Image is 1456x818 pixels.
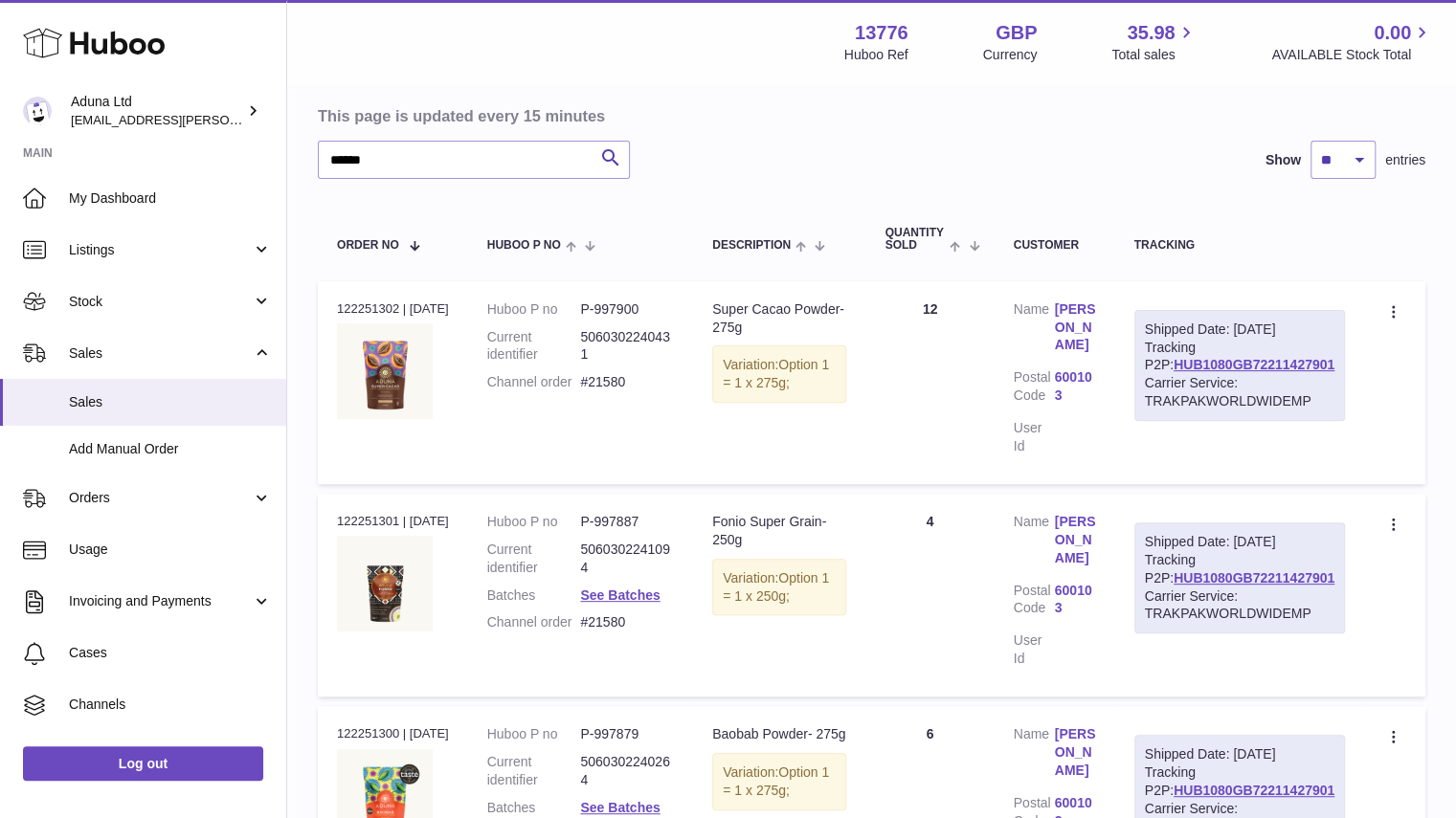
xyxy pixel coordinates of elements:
[1134,239,1345,252] div: Tracking
[1111,20,1197,64] a: 35.98 Total sales
[69,644,272,662] span: Cases
[487,753,581,789] dt: Current identifier
[1111,46,1197,64] span: Total sales
[1145,321,1334,339] div: Shipped Date: [DATE]
[487,725,581,743] dt: Huboo P no
[487,541,581,577] dt: Current identifier
[487,300,581,319] dt: Huboo P no
[1134,522,1345,633] div: Tracking P2P:
[712,513,846,549] div: Fonio Super Grain- 250g
[844,46,908,64] div: Huboo Ref
[1055,368,1096,405] a: 600103
[1134,310,1345,421] div: Tracking P2P:
[69,241,252,259] span: Listings
[723,570,829,604] span: Option 1 = 1 x 250g;
[580,373,674,391] dd: #21580
[487,613,581,631] dt: Channel order
[1385,151,1425,169] span: entries
[1055,725,1096,780] a: [PERSON_NAME]
[712,559,846,616] div: Variation:
[69,489,252,507] span: Orders
[487,799,581,817] dt: Batches
[865,281,994,484] td: 12
[885,227,945,252] span: Quantity Sold
[1014,300,1055,360] dt: Name
[580,513,674,531] dd: P-997887
[69,440,272,458] span: Add Manual Order
[1127,20,1175,46] span: 35.98
[983,46,1038,64] div: Currency
[580,725,674,743] dd: P-997879
[1174,357,1334,372] a: HUB1080GB72211427901
[712,725,846,743] div: Baobab Powder- 275g
[69,344,252,363] span: Sales
[1374,20,1411,46] span: 0.00
[337,536,433,631] img: FONIO-SUPER-GRAIN-POUCH-FOP-R2-CHALK.jpg
[23,746,263,781] a: Log out
[712,300,846,337] div: Super Cacao Powder- 275g
[487,239,561,252] span: Huboo P no
[1014,725,1055,785] dt: Name
[337,513,449,530] div: 122251301 | [DATE]
[71,112,486,127] span: [EMAIL_ADDRESS][PERSON_NAME][PERSON_NAME][DOMAIN_NAME]
[580,800,660,815] a: See Batches
[1271,20,1433,64] a: 0.00 AVAILABLE Stock Total
[69,189,272,208] span: My Dashboard
[996,20,1037,46] strong: GBP
[337,725,449,742] div: 122251300 | [DATE]
[1145,745,1334,763] div: Shipped Date: [DATE]
[1174,570,1334,586] a: HUB1080GB72211427901
[487,586,581,605] dt: Batches
[69,541,272,559] span: Usage
[580,753,674,789] dd: 5060302240264
[1145,533,1334,551] div: Shipped Date: [DATE]
[1014,631,1055,668] dt: User Id
[580,328,674,365] dd: 5060302240431
[1055,513,1096,567] a: [PERSON_NAME]
[1145,587,1334,624] div: Carrier Service: TRAKPAKWORLDWIDEMP
[712,239,791,252] span: Description
[487,373,581,391] dt: Channel order
[1055,582,1096,618] a: 600103
[1271,46,1433,64] span: AVAILABLE Stock Total
[1014,513,1055,572] dt: Name
[69,696,272,714] span: Channels
[487,328,581,365] dt: Current identifier
[487,513,581,531] dt: Huboo P no
[69,293,252,311] span: Stock
[318,105,1421,126] h3: This page is updated every 15 minutes
[1174,783,1334,798] a: HUB1080GB72211427901
[337,239,399,252] span: Order No
[712,345,846,403] div: Variation:
[580,587,660,603] a: See Batches
[1014,419,1055,455] dt: User Id
[1014,582,1055,623] dt: Postal Code
[337,300,449,318] div: 122251302 | [DATE]
[723,764,829,798] span: Option 1 = 1 x 275g;
[865,494,994,696] td: 4
[712,753,846,810] div: Variation:
[71,93,243,129] div: Aduna Ltd
[580,300,674,319] dd: P-997900
[1266,151,1301,169] label: Show
[1014,239,1096,252] div: Customer
[69,393,272,411] span: Sales
[580,613,674,631] dd: #21580
[1014,368,1055,409] dt: Postal Code
[580,541,674,577] dd: 5060302241094
[23,97,52,125] img: deborahe.kamara@aduna.com
[69,592,252,610] span: Invoicing and Payments
[855,20,908,46] strong: 13776
[1055,300,1096,355] a: [PERSON_NAME]
[1145,374,1334,410] div: Carrier Service: TRAKPAKWORLDWIDEMP
[337,323,433,419] img: SUPER-CACAO-POWDER-POUCH-FOP-CHALK.jpg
